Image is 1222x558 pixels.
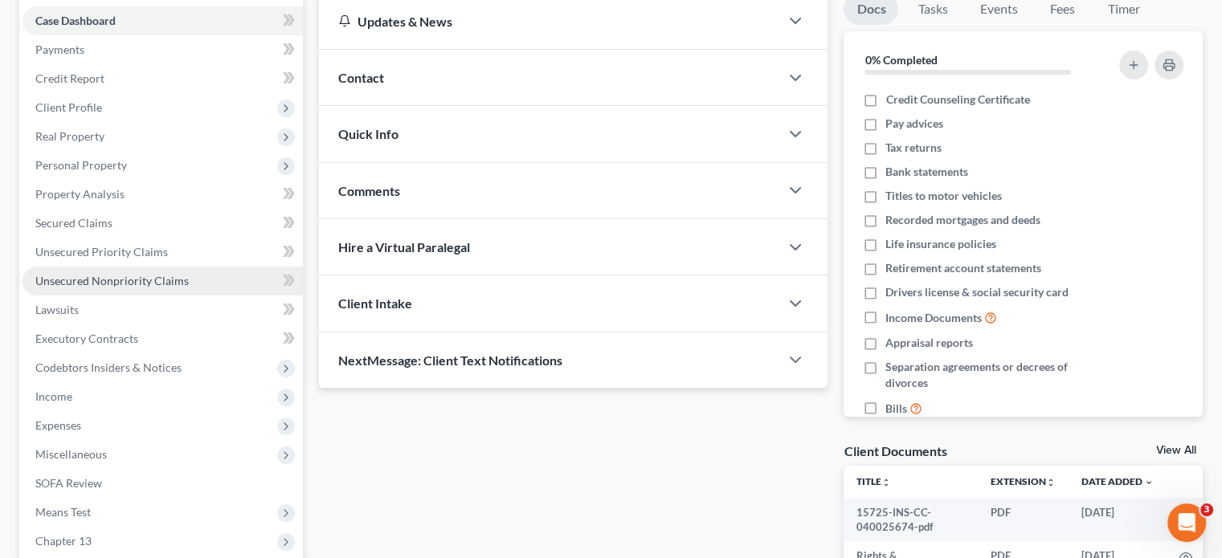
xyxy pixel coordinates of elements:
[885,335,973,351] span: Appraisal reports
[338,126,398,141] span: Quick Info
[35,534,92,548] span: Chapter 13
[885,164,968,180] span: Bank statements
[864,53,937,67] strong: 0% Completed
[991,475,1056,487] a: Extensionunfold_more
[1167,503,1206,542] iframe: Intercom live chat
[35,245,168,259] span: Unsecured Priority Claims
[885,401,907,417] span: Bills
[35,447,107,461] span: Miscellaneous
[885,284,1069,300] span: Drivers license & social security card
[35,505,91,519] span: Means Test
[885,359,1099,391] span: Separation agreements or decrees of divorces
[338,352,562,368] span: NextMessage: Client Text Notifications
[338,183,400,198] span: Comments
[35,100,102,114] span: Client Profile
[885,260,1041,276] span: Retirement account statements
[35,187,125,201] span: Property Analysis
[22,64,303,93] a: Credit Report
[885,236,996,252] span: Life insurance policies
[856,475,891,487] a: Titleunfold_more
[1081,475,1154,487] a: Date Added expand_more
[22,469,303,498] a: SOFA Review
[844,498,978,542] td: 15725-INS-CC-040025674-pdf
[1046,478,1056,487] i: unfold_more
[35,303,79,316] span: Lawsuits
[22,324,303,353] a: Executory Contracts
[22,180,303,209] a: Property Analysis
[1200,503,1213,516] span: 3
[35,71,104,85] span: Credit Report
[35,476,102,490] span: SOFA Review
[885,212,1040,228] span: Recorded mortgages and deeds
[35,43,84,56] span: Payments
[35,158,127,172] span: Personal Property
[338,13,760,30] div: Updates & News
[1144,478,1154,487] i: expand_more
[885,116,943,132] span: Pay advices
[35,274,189,287] span: Unsecured Nonpriority Claims
[338,239,470,255] span: Hire a Virtual Paralegal
[338,295,412,311] span: Client Intake
[844,442,946,459] div: Client Documents
[885,188,1002,204] span: Titles to motor vehicles
[885,310,982,326] span: Income Documents
[35,129,104,143] span: Real Property
[35,389,72,403] span: Income
[22,6,303,35] a: Case Dashboard
[35,332,138,345] span: Executory Contracts
[35,14,116,27] span: Case Dashboard
[22,35,303,64] a: Payments
[881,478,891,487] i: unfold_more
[978,498,1069,542] td: PDF
[22,238,303,267] a: Unsecured Priority Claims
[35,216,112,230] span: Secured Claims
[35,360,182,374] span: Codebtors Insiders & Notices
[22,295,303,324] a: Lawsuits
[1156,445,1196,456] a: View All
[35,418,81,432] span: Expenses
[885,140,942,156] span: Tax returns
[22,267,303,295] a: Unsecured Nonpriority Claims
[22,209,303,238] a: Secured Claims
[338,70,384,85] span: Contact
[885,92,1029,108] span: Credit Counseling Certificate
[1069,498,1167,542] td: [DATE]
